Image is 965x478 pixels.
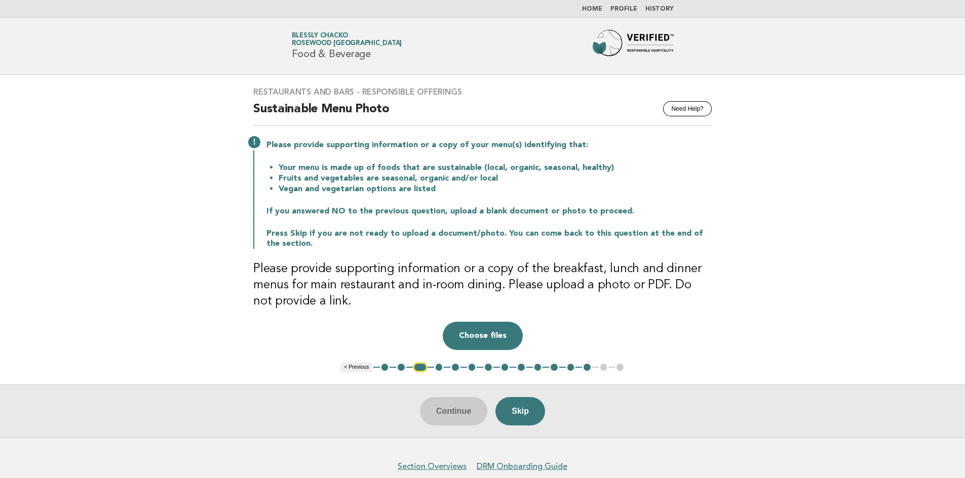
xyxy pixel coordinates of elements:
[477,461,567,471] a: DRM Onboarding Guide
[292,32,402,47] a: Blessly chackoRosewood [GEOGRAPHIC_DATA]
[443,322,523,350] button: Choose files
[253,261,712,310] h3: Please provide supporting information or a copy of the breakfast, lunch and dinner menus for main...
[610,6,637,12] a: Profile
[549,362,559,372] button: 11
[396,362,406,372] button: 2
[292,40,402,47] span: Rosewood [GEOGRAPHIC_DATA]
[582,362,592,372] button: 13
[593,30,674,62] img: Forbes Travel Guide
[533,362,543,372] button: 10
[266,229,712,249] p: Press Skip if you are not ready to upload a document/photo. You can come back to this question at...
[279,173,712,184] li: Fruits and vegetables are seasonal, organic and/or local
[450,362,460,372] button: 5
[340,362,373,372] button: < Previous
[495,397,545,425] button: Skip
[292,33,402,59] h1: Food & Beverage
[434,362,444,372] button: 4
[516,362,526,372] button: 9
[566,362,576,372] button: 12
[500,362,510,372] button: 8
[266,140,712,150] p: Please provide supporting information or a copy of your menu(s) identifying that:
[467,362,477,372] button: 6
[582,6,602,12] a: Home
[279,184,712,194] li: Vegan and vegetarian options are listed
[266,206,712,216] p: If you answered NO to the previous question, upload a blank document or photo to proceed.
[253,87,712,97] h3: Restaurants and Bars - Responsible Offerings
[398,461,467,471] a: Section Overviews
[413,362,428,372] button: 3
[645,6,674,12] a: History
[253,101,712,126] h2: Sustainable Menu Photo
[380,362,390,372] button: 1
[279,162,712,173] li: Your menu is made up of foods that are sustainable (local, organic, seasonal, healthy)
[483,362,493,372] button: 7
[663,101,711,116] button: Need Help?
